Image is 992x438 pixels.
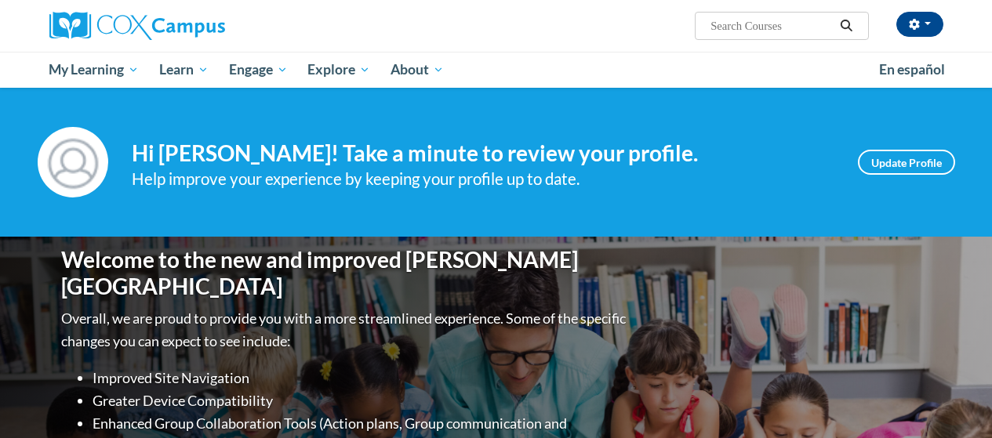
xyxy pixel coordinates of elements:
[869,53,955,86] a: En español
[38,127,108,197] img: Profile Image
[149,52,219,88] a: Learn
[93,389,630,412] li: Greater Device Compatibility
[219,52,298,88] a: Engage
[307,60,370,79] span: Explore
[61,307,630,353] p: Overall, we are proud to provide you with a more streamlined experience. Some of the specific cha...
[49,12,225,40] img: Cox Campus
[39,52,150,88] a: My Learning
[380,52,454,88] a: About
[132,140,834,167] h4: Hi [PERSON_NAME]! Take a minute to review your profile.
[834,16,858,35] button: Search
[879,61,945,78] span: En español
[93,367,630,389] li: Improved Site Navigation
[709,16,834,35] input: Search Courses
[49,12,332,40] a: Cox Campus
[896,12,943,37] button: Account Settings
[132,166,834,192] div: Help improve your experience by keeping your profile up to date.
[49,60,139,79] span: My Learning
[61,247,630,299] h1: Welcome to the new and improved [PERSON_NAME][GEOGRAPHIC_DATA]
[929,375,979,425] iframe: Button to launch messaging window
[858,150,955,175] a: Update Profile
[159,60,209,79] span: Learn
[38,52,955,88] div: Main menu
[391,60,444,79] span: About
[297,52,380,88] a: Explore
[229,60,288,79] span: Engage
